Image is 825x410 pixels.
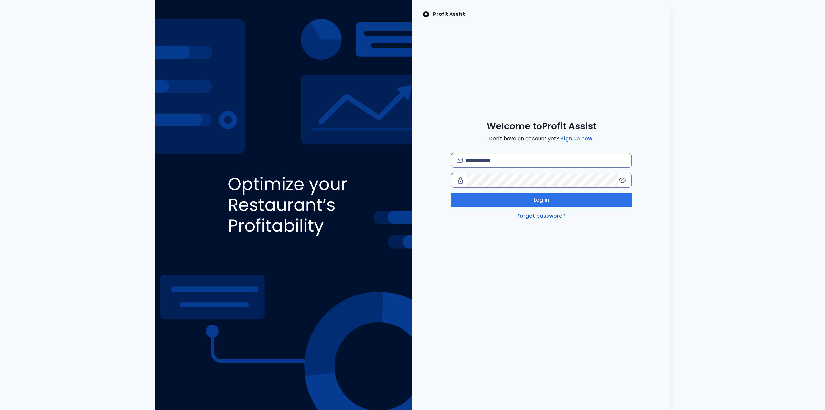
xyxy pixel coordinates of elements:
[487,121,597,132] span: Welcome to Profit Assist
[534,196,549,204] span: Log in
[516,212,567,220] a: Forgot password?
[489,135,594,143] span: Don't have an account yet?
[559,135,594,143] a: Sign up now
[457,158,463,163] img: email
[433,10,465,18] p: Profit Assist
[451,193,632,207] button: Log in
[423,10,429,18] img: SpotOn Logo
